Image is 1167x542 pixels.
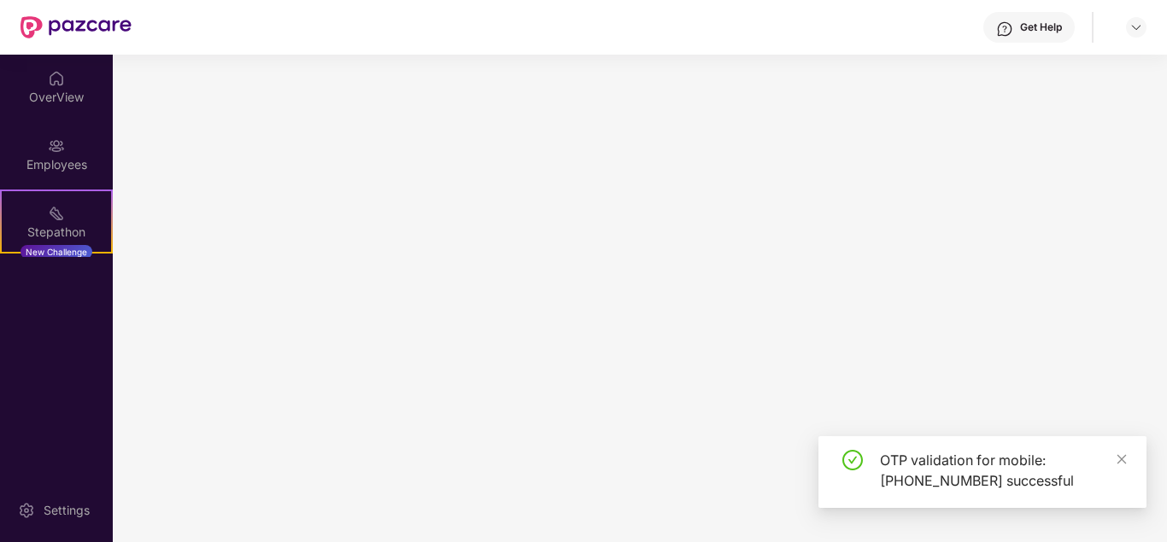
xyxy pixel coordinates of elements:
[842,450,863,470] span: check-circle
[996,20,1013,38] img: svg+xml;base64,PHN2ZyBpZD0iSGVscC0zMngzMiIgeG1sbnM9Imh0dHA6Ly93d3cudzMub3JnLzIwMDAvc3ZnIiB3aWR0aD...
[48,70,65,87] img: svg+xml;base64,PHN2ZyBpZD0iSG9tZSIgeG1sbnM9Imh0dHA6Ly93d3cudzMub3JnLzIwMDAvc3ZnIiB3aWR0aD0iMjAiIG...
[21,16,132,38] img: New Pazcare Logo
[1020,20,1062,34] div: Get Help
[18,502,35,519] img: svg+xml;base64,PHN2ZyBpZD0iU2V0dGluZy0yMHgyMCIgeG1sbnM9Imh0dHA6Ly93d3cudzMub3JnLzIwMDAvc3ZnIiB3aW...
[1116,453,1128,465] span: close
[1129,20,1143,34] img: svg+xml;base64,PHN2ZyBpZD0iRHJvcGRvd24tMzJ4MzIiIHhtbG5zPSJodHRwOi8vd3d3LnczLm9yZy8yMDAwL3N2ZyIgd2...
[48,137,65,154] img: svg+xml;base64,PHN2ZyBpZD0iRW1wbG95ZWVzIiB4bWxucz0iaHR0cDovL3d3dy53My5vcmcvMjAwMC9zdmciIHdpZHRoPS...
[21,245,92,259] div: New Challenge
[48,205,65,222] img: svg+xml;base64,PHN2ZyB4bWxucz0iaHR0cDovL3d3dy53My5vcmcvMjAwMC9zdmciIHdpZHRoPSIyMSIgaGVpZ2h0PSIyMC...
[2,224,111,241] div: Stepathon
[880,450,1126,491] div: OTP validation for mobile: [PHONE_NUMBER] successful
[38,502,95,519] div: Settings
